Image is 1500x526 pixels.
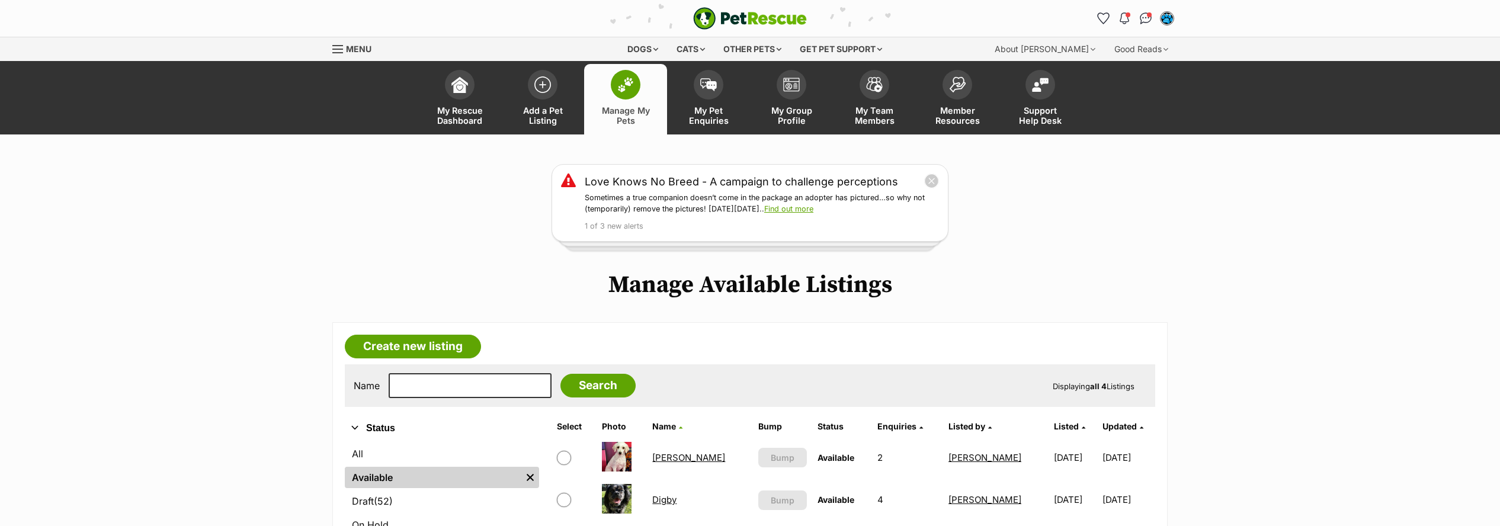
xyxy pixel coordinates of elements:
[693,7,807,30] a: PetRescue
[1102,437,1154,478] td: [DATE]
[1158,9,1177,28] button: My account
[1094,9,1113,28] a: Favourites
[700,78,717,91] img: pet-enquiries-icon-7e3ad2cf08bfb03b45e93fb7055b45f3efa6380592205ae92323e6603595dc1f.svg
[1053,381,1134,391] span: Displaying Listings
[754,417,812,436] th: Bump
[813,417,871,436] th: Status
[682,105,735,126] span: My Pet Enquiries
[345,335,481,358] a: Create new listing
[345,490,539,512] a: Draft
[652,421,682,431] a: Name
[916,64,999,134] a: Member Resources
[1102,421,1137,431] span: Updated
[1014,105,1067,126] span: Support Help Desk
[617,77,634,92] img: manage-my-pets-icon-02211641906a0b7f246fdf0571729dbe1e7629f14944591b6c1af311fb30b64b.svg
[758,448,807,467] button: Bump
[1094,9,1177,28] ul: Account quick links
[1120,12,1129,24] img: notifications-46538b983faf8c2785f20acdc204bb7945ddae34d4c08c2a6579f10ce5e182be.svg
[1090,381,1107,391] strong: all 4
[771,494,794,506] span: Bump
[1136,9,1155,28] a: Conversations
[585,174,898,190] a: Love Knows No Breed - A campaign to challenge perceptions
[931,105,984,126] span: Member Resources
[516,105,569,126] span: Add a Pet Listing
[764,204,813,213] a: Find out more
[418,64,501,134] a: My Rescue Dashboard
[1049,437,1101,478] td: [DATE]
[948,452,1021,463] a: [PERSON_NAME]
[552,417,595,436] th: Select
[693,7,807,30] img: logo-e224e6f780fb5917bec1dbf3a21bbac754714ae5b6737aabdf751b685950b380.svg
[501,64,584,134] a: Add a Pet Listing
[866,77,883,92] img: team-members-icon-5396bd8760b3fe7c0b43da4ab00e1e3bb1a5d9ba89233759b79545d2d3fc5d0d.svg
[521,467,539,488] a: Remove filter
[597,417,647,436] th: Photo
[1032,78,1049,92] img: help-desk-icon-fdf02630f3aa405de69fd3d07c3f3aa587a6932b1a1747fa1d2bba05be0121f9.svg
[433,105,486,126] span: My Rescue Dashboard
[332,37,380,59] a: Menu
[877,421,916,431] span: translation missing: en.admin.listings.index.attributes.enquiries
[758,490,807,510] button: Bump
[877,421,923,431] a: Enquiries
[818,453,854,463] span: Available
[585,221,939,232] p: 1 of 3 new alerts
[948,494,1021,505] a: [PERSON_NAME]
[560,374,636,397] input: Search
[999,64,1082,134] a: Support Help Desk
[667,64,750,134] a: My Pet Enquiries
[715,37,790,61] div: Other pets
[771,451,794,464] span: Bump
[354,380,380,391] label: Name
[791,37,890,61] div: Get pet support
[848,105,901,126] span: My Team Members
[451,76,468,93] img: dashboard-icon-eb2f2d2d3e046f16d808141f083e7271f6b2e854fb5c12c21221c1fb7104beca.svg
[346,44,371,54] span: Menu
[818,495,854,505] span: Available
[833,64,916,134] a: My Team Members
[1102,479,1154,520] td: [DATE]
[374,494,393,508] span: (52)
[1161,12,1173,24] img: Lisa Green profile pic
[534,76,551,93] img: add-pet-listing-icon-0afa8454b4691262ce3f59096e99ab1cd57d4a30225e0717b998d2c9b9846f56.svg
[949,76,966,92] img: member-resources-icon-8e73f808a243e03378d46382f2149f9095a855e16c252ad45f914b54edf8863c.svg
[1115,9,1134,28] button: Notifications
[948,421,985,431] span: Listed by
[924,174,939,188] button: close
[1106,37,1177,61] div: Good Reads
[599,105,652,126] span: Manage My Pets
[1140,12,1152,24] img: chat-41dd97257d64d25036548639549fe6c8038ab92f7586957e7f3b1b290dea8141.svg
[873,479,943,520] td: 4
[750,64,833,134] a: My Group Profile
[783,78,800,92] img: group-profile-icon-3fa3cf56718a62981997c0bc7e787c4b2cf8bcc04b72c1350f741eb67cf2f40e.svg
[345,443,539,464] a: All
[668,37,713,61] div: Cats
[585,193,939,215] p: Sometimes a true companion doesn’t come in the package an adopter has pictured…so why not (tempor...
[345,467,521,488] a: Available
[873,437,943,478] td: 2
[652,421,676,431] span: Name
[652,494,677,505] a: Digby
[948,421,992,431] a: Listed by
[584,64,667,134] a: Manage My Pets
[345,421,539,436] button: Status
[1049,479,1101,520] td: [DATE]
[986,37,1104,61] div: About [PERSON_NAME]
[1054,421,1085,431] a: Listed
[1054,421,1079,431] span: Listed
[765,105,818,126] span: My Group Profile
[652,452,725,463] a: [PERSON_NAME]
[1102,421,1143,431] a: Updated
[619,37,666,61] div: Dogs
